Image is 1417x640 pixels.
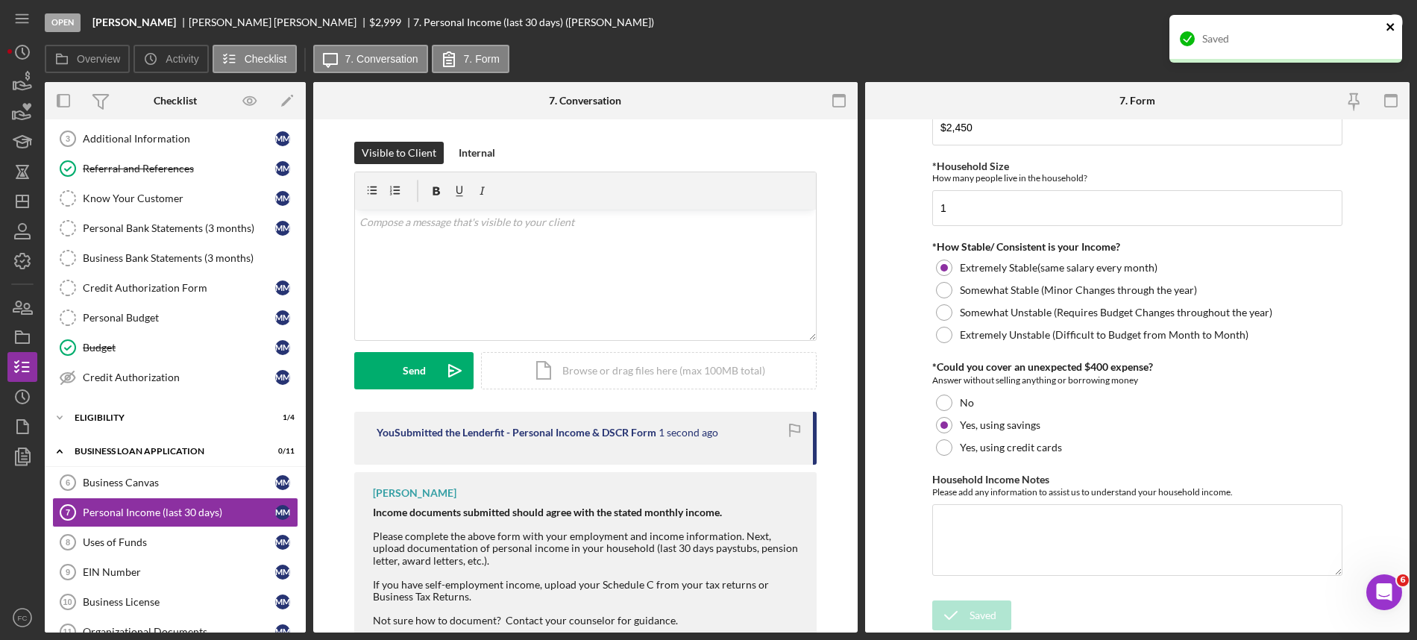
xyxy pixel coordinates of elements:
[373,615,802,627] div: Not sure how to document? Contact your counselor for guidance.
[77,53,120,65] label: Overview
[275,594,290,609] div: M M
[960,307,1272,319] label: Somewhat Unstable (Requires Budget Changes throughout the year)
[18,614,28,622] text: FC
[549,95,621,107] div: 7. Conversation
[403,352,426,389] div: Send
[66,134,70,143] tspan: 3
[275,505,290,520] div: M M
[52,124,298,154] a: 3Additional InformationMM
[245,53,287,65] label: Checklist
[52,303,298,333] a: Personal BudgetMM
[377,427,656,439] div: You Submitted the Lenderfit - Personal Income & DSCR Form
[275,191,290,206] div: M M
[932,172,1342,183] div: How many people live in the household?
[451,142,503,164] button: Internal
[275,624,290,639] div: M M
[659,427,718,439] time: 2025-09-25 16:44
[1397,574,1409,586] span: 6
[275,565,290,580] div: M M
[960,397,974,409] label: No
[354,352,474,389] button: Send
[66,478,70,487] tspan: 6
[92,16,176,28] b: [PERSON_NAME]
[83,626,275,638] div: Organizational Documents
[268,413,295,422] div: 1 / 4
[83,596,275,608] div: Business License
[154,95,197,107] div: Checklist
[275,221,290,236] div: M M
[83,222,275,234] div: Personal Bank Statements (3 months)
[275,340,290,355] div: M M
[83,371,275,383] div: Credit Authorization
[932,241,1342,253] div: *How Stable/ Consistent is your Income?
[960,262,1157,274] label: Extremely Stable(same salary every month)
[45,45,130,73] button: Overview
[932,361,1342,373] div: *Could you cover an unexpected $400 expense?
[275,310,290,325] div: M M
[83,282,275,294] div: Credit Authorization Form
[75,447,257,456] div: BUSINESS LOAN APPLICATION
[213,45,297,73] button: Checklist
[83,133,275,145] div: Additional Information
[52,498,298,527] a: 7Personal Income (last 30 days)MM
[369,16,401,28] span: $2,999
[970,600,996,630] div: Saved
[83,566,275,578] div: EIN Number
[373,530,802,566] div: Please complete the above form with your employment and income information. Next, upload document...
[63,627,72,636] tspan: 11
[459,142,495,164] div: Internal
[362,142,436,164] div: Visible to Client
[354,142,444,164] button: Visible to Client
[45,13,81,32] div: Open
[7,603,37,633] button: FC
[464,53,500,65] label: 7. Form
[932,373,1342,388] div: Answer without selling anything or borrowing money
[275,535,290,550] div: M M
[1202,33,1381,45] div: Saved
[166,53,198,65] label: Activity
[373,579,802,603] div: If you have self-employment income, upload your Schedule C from your tax returns or Business Tax ...
[960,442,1062,454] label: Yes, using credit cards
[932,486,1342,498] div: Please add any information to assist us to understand your household income.
[83,192,275,204] div: Know Your Customer
[932,600,1011,630] button: Saved
[275,161,290,176] div: M M
[133,45,208,73] button: Activity
[52,333,298,363] a: BudgetMM
[83,342,275,354] div: Budget
[373,487,456,499] div: [PERSON_NAME]
[413,16,654,28] div: 7. Personal Income (last 30 days) ([PERSON_NAME])
[66,568,70,577] tspan: 9
[432,45,509,73] button: 7. Form
[373,506,722,518] strong: Income documents submitted should agree with the stated monthly income.
[63,597,72,606] tspan: 10
[960,329,1248,341] label: Extremely Unstable (Difficult to Budget from Month to Month)
[1289,7,1410,37] button: Mark Complete
[83,252,298,264] div: Business Bank Statements (3 months)
[66,508,70,517] tspan: 7
[268,447,295,456] div: 0 / 11
[1366,574,1402,610] iframe: Intercom live chat
[275,475,290,490] div: M M
[83,536,275,548] div: Uses of Funds
[52,527,298,557] a: 8Uses of FundsMM
[1304,7,1376,37] div: Mark Complete
[83,163,275,175] div: Referral and References
[52,273,298,303] a: Credit Authorization FormMM
[52,363,298,392] a: Credit AuthorizationMM
[52,243,298,273] a: Business Bank Statements (3 months)
[66,538,70,547] tspan: 8
[83,506,275,518] div: Personal Income (last 30 days)
[52,183,298,213] a: Know Your CustomerMM
[345,53,418,65] label: 7. Conversation
[275,370,290,385] div: M M
[189,16,369,28] div: [PERSON_NAME] [PERSON_NAME]
[83,312,275,324] div: Personal Budget
[52,557,298,587] a: 9EIN NumberMM
[932,473,1049,486] label: Household Income Notes
[75,413,257,422] div: Eligibility
[1119,95,1155,107] div: 7. Form
[313,45,428,73] button: 7. Conversation
[1386,21,1396,35] button: close
[275,131,290,146] div: M M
